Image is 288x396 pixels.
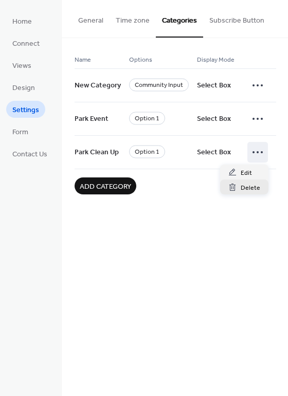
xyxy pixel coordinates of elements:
[12,149,47,160] span: Contact Us
[75,55,91,65] span: Name
[197,110,231,129] span: Select Box
[12,61,31,71] span: Views
[6,12,38,29] a: Home
[6,57,38,74] a: Views
[12,83,35,94] span: Design
[12,16,32,27] span: Home
[80,182,131,192] span: Add category
[75,143,119,163] span: Park Clean Up
[6,34,46,51] a: Connect
[6,101,45,118] a: Settings
[197,55,235,65] span: Display Mode
[129,55,152,65] span: Options
[197,76,231,96] span: Select Box
[75,177,136,194] button: Add category
[241,183,260,193] span: Delete
[75,76,121,96] span: New Category
[6,123,34,140] a: Form
[129,112,165,125] span: Option 1
[12,127,28,138] span: Form
[75,110,109,129] span: Park Event
[12,105,39,116] span: Settings
[197,143,231,163] span: Select Box
[241,168,252,178] span: Edit
[6,79,41,96] a: Design
[129,79,189,92] span: Community Input
[6,145,53,162] a: Contact Us
[12,39,40,49] span: Connect
[129,146,165,158] span: Option 1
